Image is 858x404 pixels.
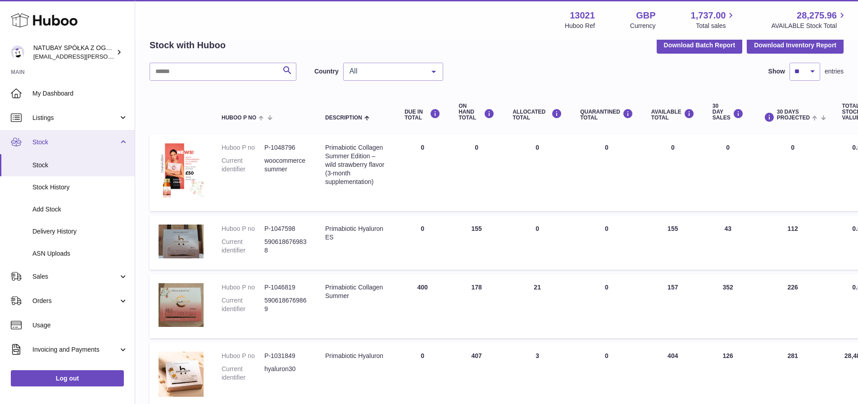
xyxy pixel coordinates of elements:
div: AVAILABLE Total [651,109,695,121]
div: Primabiotic Hyaluron [325,352,386,360]
span: ASN Uploads [32,249,128,258]
dt: Huboo P no [222,352,264,360]
button: Download Batch Report [657,37,743,53]
dd: P-1031849 [264,352,307,360]
dt: Huboo P no [222,283,264,292]
strong: GBP [636,9,655,22]
div: NATUBAY SPÓŁKA Z OGRANICZONĄ ODPOWIEDZIALNOŚCIĄ [33,44,114,61]
dt: Current identifier [222,156,264,174]
td: 0 [395,216,449,270]
div: Primabiotic Hyaluron ES [325,225,386,242]
dd: P-1048796 [264,143,307,152]
span: 30 DAYS PROJECTED [777,109,810,121]
td: 0 [642,134,704,211]
span: Total sales [696,22,736,30]
td: 0 [449,134,504,211]
span: Orders [32,297,118,305]
td: 21 [504,274,571,338]
h2: Stock with Huboo [150,39,226,51]
a: Log out [11,370,124,386]
span: Listings [32,114,118,122]
img: product image [159,283,204,327]
td: 0 [504,216,571,270]
td: 157 [642,274,704,338]
div: Primabiotic Collagen Summer [325,283,386,300]
td: 112 [753,216,833,270]
a: 1,737.00 Total sales [691,9,736,30]
td: 0 [704,134,753,211]
div: DUE IN TOTAL [404,109,440,121]
a: 28,275.96 AVAILABLE Stock Total [771,9,847,30]
span: 0 [605,352,608,359]
dt: Current identifier [222,238,264,255]
div: ALLOCATED Total [513,109,562,121]
div: 30 DAY SALES [713,103,744,121]
dd: hyaluron30 [264,365,307,382]
strong: 13021 [570,9,595,22]
span: 0 [605,144,608,151]
dd: P-1047598 [264,225,307,233]
span: Description [325,115,362,121]
div: Primabiotic Collagen Summer Edition – wild strawberry flavor (3-month supplementation) [325,143,386,186]
dt: Current identifier [222,365,264,382]
span: Usage [32,321,128,330]
span: Add Stock [32,205,128,214]
label: Show [768,67,785,76]
td: 226 [753,274,833,338]
dd: woocommercesummer [264,156,307,174]
dt: Current identifier [222,296,264,313]
span: Huboo P no [222,115,256,121]
span: Stock History [32,183,128,192]
span: 0 [605,284,608,291]
span: Sales [32,272,118,281]
img: kacper.antkowski@natubay.pl [11,46,24,59]
dd: 5906186769838 [264,238,307,255]
td: 178 [449,274,504,338]
td: 352 [704,274,753,338]
div: ON HAND Total [459,103,495,121]
td: 0 [504,134,571,211]
div: Currency [630,22,656,30]
span: 0 [605,225,608,232]
td: 0 [753,134,833,211]
div: Huboo Ref [565,22,595,30]
span: 28,275.96 [797,9,837,22]
button: Download Inventory Report [747,37,844,53]
td: 43 [704,216,753,270]
img: product image [159,352,204,397]
td: 400 [395,274,449,338]
label: Country [314,67,339,76]
dt: Huboo P no [222,143,264,152]
img: product image [159,225,204,258]
dt: Huboo P no [222,225,264,233]
span: Stock [32,161,128,170]
td: 155 [449,216,504,270]
td: 0 [395,134,449,211]
span: My Dashboard [32,89,128,98]
span: All [347,67,425,76]
span: [EMAIL_ADDRESS][PERSON_NAME][DOMAIN_NAME] [33,53,181,60]
span: Invoicing and Payments [32,345,118,354]
span: entries [825,67,844,76]
dd: 5906186769869 [264,296,307,313]
td: 155 [642,216,704,270]
span: Stock [32,138,118,147]
span: 1,737.00 [691,9,726,22]
span: AVAILABLE Stock Total [771,22,847,30]
dd: P-1046819 [264,283,307,292]
div: QUARANTINED Total [580,109,633,121]
span: Delivery History [32,227,128,236]
img: product image [159,143,204,200]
